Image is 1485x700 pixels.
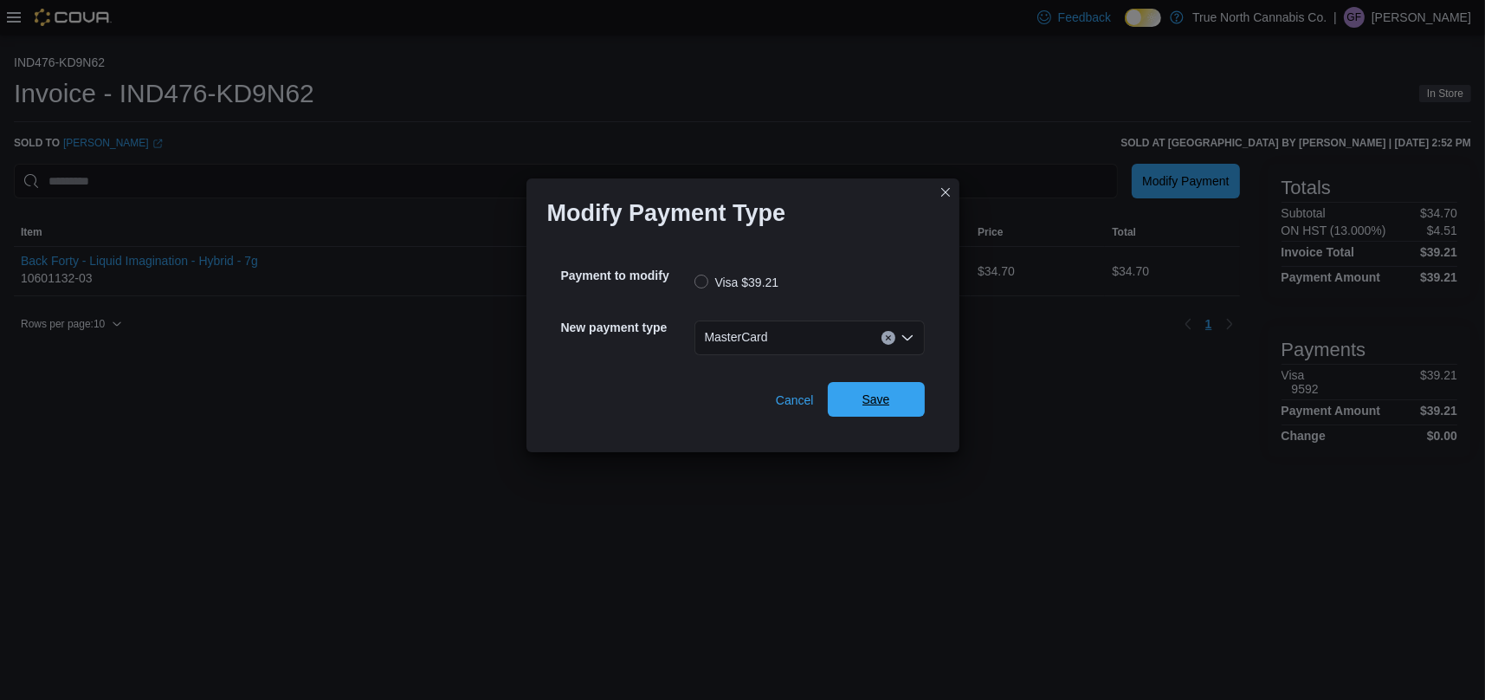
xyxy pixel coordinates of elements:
span: Cancel [776,392,814,409]
h5: Payment to modify [561,258,691,293]
button: Cancel [769,383,821,418]
label: Visa $39.21 [694,272,779,293]
h5: New payment type [561,310,691,345]
button: Closes this modal window [935,182,956,203]
span: MasterCard [705,327,768,347]
button: Clear input [881,331,895,345]
button: Save [828,382,925,417]
button: Open list of options [901,331,914,345]
h1: Modify Payment Type [547,199,786,227]
input: Accessible screen reader label [775,327,777,348]
span: Save [862,391,890,408]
